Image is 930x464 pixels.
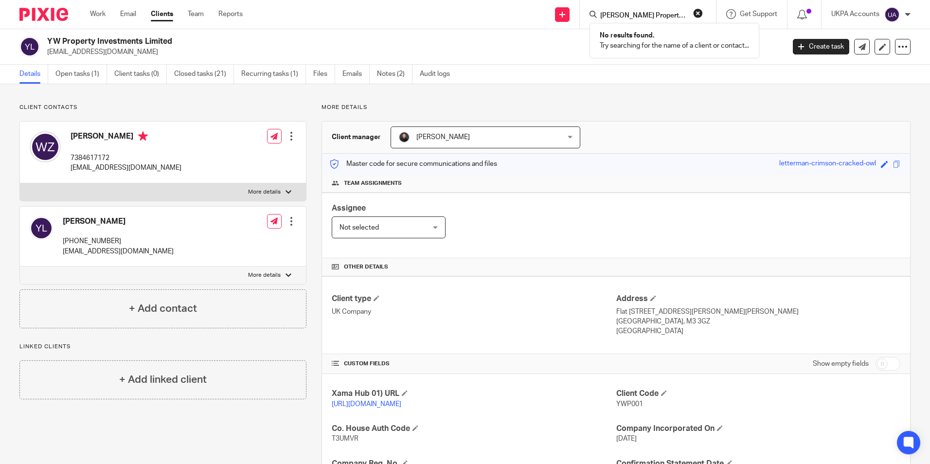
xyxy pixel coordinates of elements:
[138,131,148,141] i: Primary
[188,9,204,19] a: Team
[599,12,687,20] input: Search
[884,7,900,22] img: svg%3E
[616,389,900,399] h4: Client Code
[313,65,335,84] a: Files
[119,372,207,387] h4: + Add linked client
[248,188,281,196] p: More details
[332,360,616,368] h4: CUSTOM FIELDS
[340,224,379,231] span: Not selected
[174,65,234,84] a: Closed tasks (21)
[19,65,48,84] a: Details
[342,65,370,84] a: Emails
[344,179,402,187] span: Team assignments
[377,65,412,84] a: Notes (2)
[416,134,470,141] span: [PERSON_NAME]
[322,104,911,111] p: More details
[151,9,173,19] a: Clients
[398,131,410,143] img: My%20Photo.jpg
[47,36,632,47] h2: YW Property Investments Limited
[344,263,388,271] span: Other details
[19,36,40,57] img: svg%3E
[793,39,849,54] a: Create task
[114,65,167,84] a: Client tasks (0)
[120,9,136,19] a: Email
[616,424,900,434] h4: Company Incorporated On
[63,216,174,227] h4: [PERSON_NAME]
[47,47,778,57] p: [EMAIL_ADDRESS][DOMAIN_NAME]
[616,317,900,326] p: [GEOGRAPHIC_DATA], M3 3GZ
[71,131,181,143] h4: [PERSON_NAME]
[616,401,643,408] span: YWP001
[63,236,174,246] p: [PHONE_NUMBER]
[616,326,900,336] p: [GEOGRAPHIC_DATA]
[55,65,107,84] a: Open tasks (1)
[332,307,616,317] p: UK Company
[218,9,243,19] a: Reports
[30,131,61,162] img: svg%3E
[420,65,457,84] a: Audit logs
[332,204,366,212] span: Assignee
[71,163,181,173] p: [EMAIL_ADDRESS][DOMAIN_NAME]
[332,435,358,442] span: T3UMVR
[616,294,900,304] h4: Address
[30,216,53,240] img: svg%3E
[332,294,616,304] h4: Client type
[693,8,703,18] button: Clear
[329,159,497,169] p: Master code for secure communications and files
[129,301,197,316] h4: + Add contact
[248,271,281,279] p: More details
[740,11,777,18] span: Get Support
[831,9,879,19] p: UKPA Accounts
[19,8,68,21] img: Pixie
[241,65,306,84] a: Recurring tasks (1)
[63,247,174,256] p: [EMAIL_ADDRESS][DOMAIN_NAME]
[616,435,637,442] span: [DATE]
[19,343,306,351] p: Linked clients
[90,9,106,19] a: Work
[332,132,381,142] h3: Client manager
[332,389,616,399] h4: Xama Hub 01) URL
[813,359,869,369] label: Show empty fields
[616,307,900,317] p: Flat [STREET_ADDRESS][PERSON_NAME][PERSON_NAME]
[71,153,181,163] p: 7384617172
[19,104,306,111] p: Client contacts
[779,159,876,170] div: letterman-crimson-cracked-owl
[332,401,401,408] a: [URL][DOMAIN_NAME]
[332,424,616,434] h4: Co. House Auth Code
